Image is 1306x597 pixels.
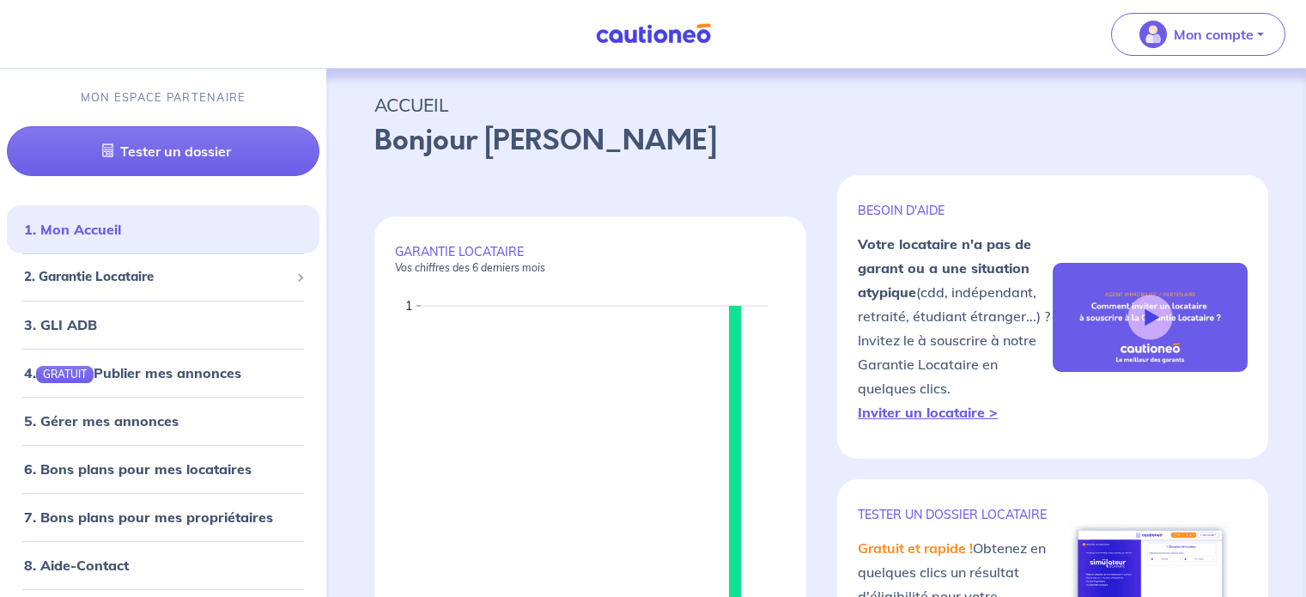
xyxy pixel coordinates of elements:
p: Bonjour [PERSON_NAME] [374,120,1258,161]
p: ACCUEIL [374,89,1258,120]
button: illu_account_valid_menu.svgMon compte [1111,13,1285,56]
p: GARANTIE LOCATAIRE [395,244,786,275]
a: 8. Aide-Contact [24,557,129,574]
div: 2. Garantie Locataire [7,260,319,294]
p: (cdd, indépendant, retraité, étudiant étranger...) ? Invitez le à souscrire à notre Garantie Loca... [858,232,1053,424]
a: 6. Bons plans pour mes locataires [24,460,252,478]
a: 1. Mon Accueil [24,221,121,238]
img: illu_account_valid_menu.svg [1139,21,1167,48]
text: 1 [405,298,412,314]
strong: Votre locataire n'a pas de garant ou a une situation atypique [858,235,1031,301]
img: video-gli-new-none.jpg [1053,263,1248,373]
div: 4.GRATUITPublier mes annonces [7,356,319,390]
div: 3. GLI ADB [7,308,319,342]
a: Tester un dossier [7,126,319,176]
p: Mon compte [1174,24,1254,45]
a: 4.GRATUITPublier mes annonces [24,364,241,381]
div: 7. Bons plans pour mes propriétaires [7,500,319,534]
img: Cautioneo [589,23,718,45]
p: MON ESPACE PARTENAIRE [81,89,246,106]
a: 5. Gérer mes annonces [24,412,179,429]
em: Vos chiffres des 6 derniers mois [395,261,545,274]
div: 8. Aide-Contact [7,548,319,582]
div: 1. Mon Accueil [7,212,319,247]
p: TESTER un dossier locataire [858,507,1053,522]
em: Gratuit et rapide ! [858,539,973,557]
div: 6. Bons plans pour mes locataires [7,452,319,486]
span: 2. Garantie Locataire [24,267,289,287]
a: 7. Bons plans pour mes propriétaires [24,509,273,526]
p: BESOIN D'AIDE [858,203,1053,218]
a: 3. GLI ADB [24,316,97,333]
a: Inviter un locataire > [858,404,998,421]
div: 5. Gérer mes annonces [7,404,319,438]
